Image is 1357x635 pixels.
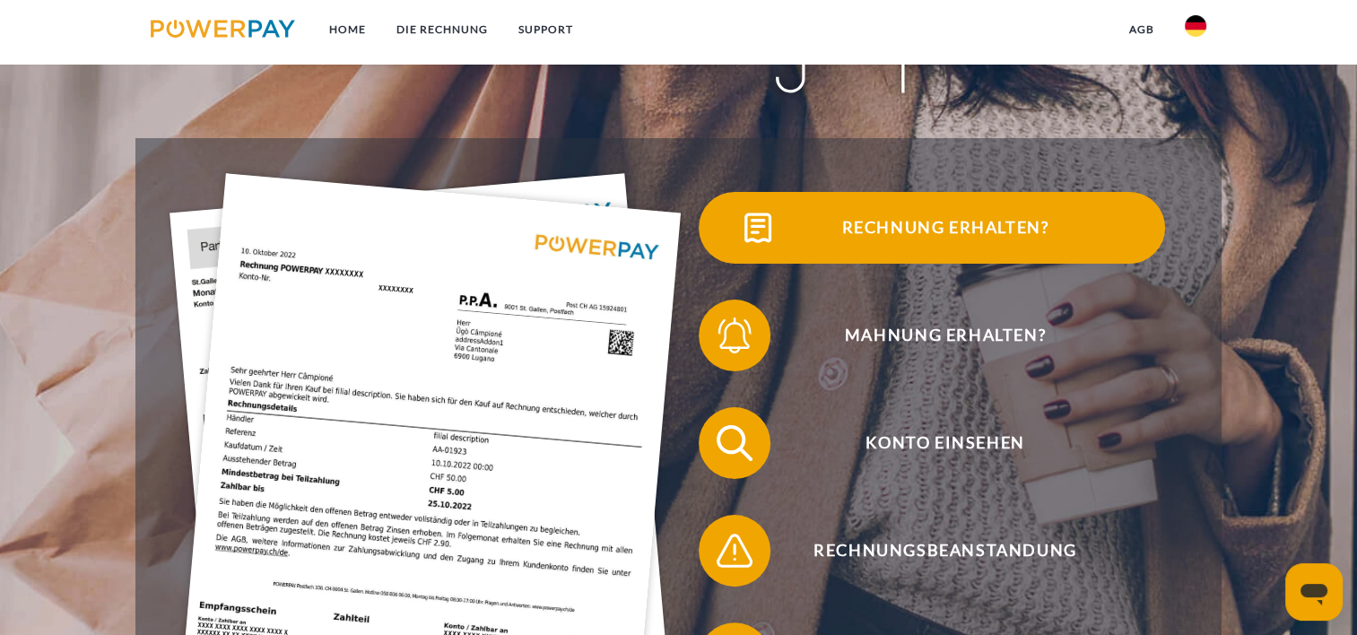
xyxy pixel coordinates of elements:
img: qb_warning.svg [712,528,757,573]
a: SUPPORT [503,13,588,46]
button: Rechnungsbeanstandung [699,515,1165,587]
img: de [1185,15,1206,37]
iframe: Schaltfläche zum Öffnen des Messaging-Fensters [1285,563,1343,621]
button: Rechnung erhalten? [699,192,1165,264]
span: Mahnung erhalten? [726,300,1165,371]
a: DIE RECHNUNG [381,13,503,46]
a: agb [1114,13,1170,46]
button: Mahnung erhalten? [699,300,1165,371]
span: Rechnung erhalten? [726,192,1165,264]
a: Home [314,13,381,46]
img: qb_search.svg [712,421,757,465]
span: Konto einsehen [726,407,1165,479]
button: Konto einsehen [699,407,1165,479]
img: logo-powerpay.svg [151,20,295,38]
span: Rechnungsbeanstandung [726,515,1165,587]
img: qb_bill.svg [735,205,780,250]
img: qb_bell.svg [712,313,757,358]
